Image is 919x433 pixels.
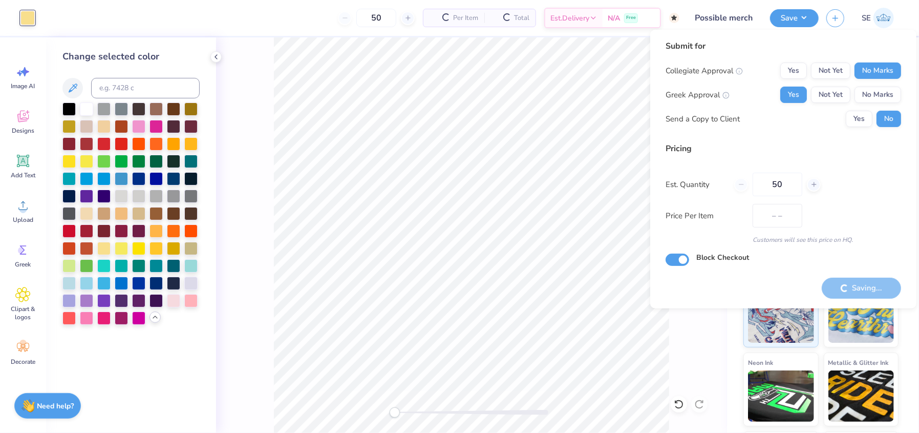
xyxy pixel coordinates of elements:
[12,127,34,135] span: Designs
[748,292,814,343] img: Standard
[666,235,901,244] div: Customers will see this price on HQ.
[91,78,200,98] input: e.g. 7428 c
[780,63,807,79] button: Yes
[811,63,850,79] button: Not Yet
[550,13,589,24] span: Est. Delivery
[687,8,762,28] input: Untitled Design
[857,8,899,28] a: SE
[666,142,901,155] div: Pricing
[828,292,894,343] img: Puff Ink
[453,13,478,24] span: Per Item
[11,358,35,366] span: Decorate
[748,370,814,422] img: Neon Ink
[748,357,773,368] span: Neon Ink
[854,63,901,79] button: No Marks
[666,179,726,191] label: Est. Quantity
[11,171,35,179] span: Add Text
[873,8,894,28] img: Shirley Evaleen B
[666,40,901,52] div: Submit for
[6,305,40,321] span: Clipart & logos
[37,401,74,411] strong: Need help?
[828,357,889,368] span: Metallic & Glitter Ink
[666,89,730,101] div: Greek Approval
[753,173,802,196] input: – –
[770,9,819,27] button: Save
[666,113,740,125] div: Send a Copy to Client
[862,12,871,24] span: SE
[828,370,894,422] img: Metallic & Glitter Ink
[696,252,749,263] label: Block Checkout
[811,87,850,103] button: Not Yet
[846,111,872,127] button: Yes
[11,82,35,90] span: Image AI
[13,216,33,224] span: Upload
[62,50,200,64] div: Change selected color
[666,65,743,77] div: Collegiate Approval
[390,407,400,418] div: Accessibility label
[15,260,31,269] span: Greek
[854,87,901,103] button: No Marks
[626,14,636,22] span: Free
[514,13,529,24] span: Total
[666,210,745,222] label: Price Per Item
[608,13,620,24] span: N/A
[356,9,396,27] input: – –
[877,111,901,127] button: No
[780,87,807,103] button: Yes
